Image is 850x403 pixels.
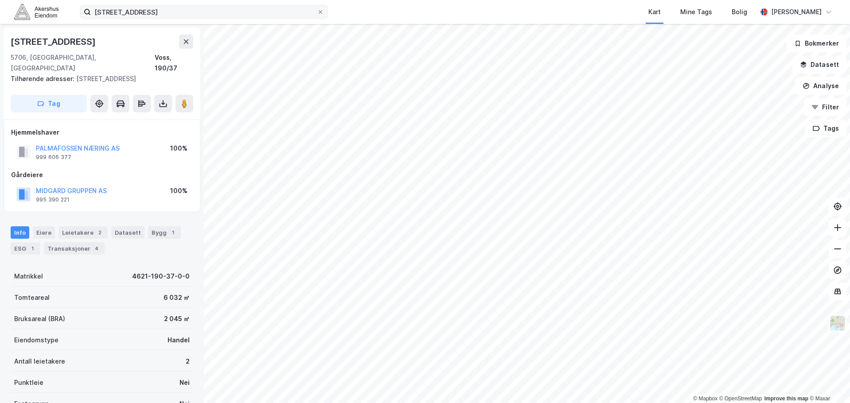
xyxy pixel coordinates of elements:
button: Analyse [795,77,846,95]
div: Transaksjoner [44,242,105,255]
div: Kontrollprogram for chat [806,360,850,403]
div: 6 032 ㎡ [164,292,190,303]
div: Tomteareal [14,292,50,303]
button: Filter [804,98,846,116]
button: Bokmerker [787,35,846,52]
div: Punktleie [14,377,43,388]
div: 995 390 221 [36,196,70,203]
div: Eiendomstype [14,335,58,345]
div: 2 [186,356,190,367]
div: 1 [168,228,177,237]
div: Gårdeiere [11,170,193,180]
div: Bygg [148,226,181,239]
iframe: Chat Widget [806,360,850,403]
button: Datasett [792,56,846,74]
div: Datasett [111,226,144,239]
div: 100% [170,143,187,154]
div: 100% [170,186,187,196]
div: Kart [648,7,661,17]
div: Voss, 190/37 [155,52,193,74]
a: Mapbox [693,395,717,402]
div: 999 606 377 [36,154,71,161]
div: 5706, [GEOGRAPHIC_DATA], [GEOGRAPHIC_DATA] [11,52,155,74]
div: Handel [168,335,190,345]
img: akershus-eiendom-logo.9091f326c980b4bce74ccdd9f866810c.svg [14,4,58,19]
div: [PERSON_NAME] [771,7,822,17]
div: [STREET_ADDRESS] [11,74,186,84]
button: Tag [11,95,87,112]
img: Z [829,315,846,332]
div: 2 [95,228,104,237]
div: 2 045 ㎡ [164,314,190,324]
div: Eiere [33,226,55,239]
button: Tags [805,120,846,137]
input: Søk på adresse, matrikkel, gårdeiere, leietakere eller personer [91,5,317,19]
div: 4621-190-37-0-0 [132,271,190,282]
div: Matrikkel [14,271,43,282]
div: Bruksareal (BRA) [14,314,65,324]
div: Antall leietakere [14,356,65,367]
div: 4 [92,244,101,253]
div: Nei [179,377,190,388]
div: Hjemmelshaver [11,127,193,138]
div: [STREET_ADDRESS] [11,35,97,49]
div: Mine Tags [680,7,712,17]
div: Info [11,226,29,239]
a: OpenStreetMap [719,395,762,402]
div: Bolig [732,7,747,17]
span: Tilhørende adresser: [11,75,76,82]
div: ESG [11,242,40,255]
div: 1 [28,244,37,253]
div: Leietakere [58,226,108,239]
a: Improve this map [764,395,808,402]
